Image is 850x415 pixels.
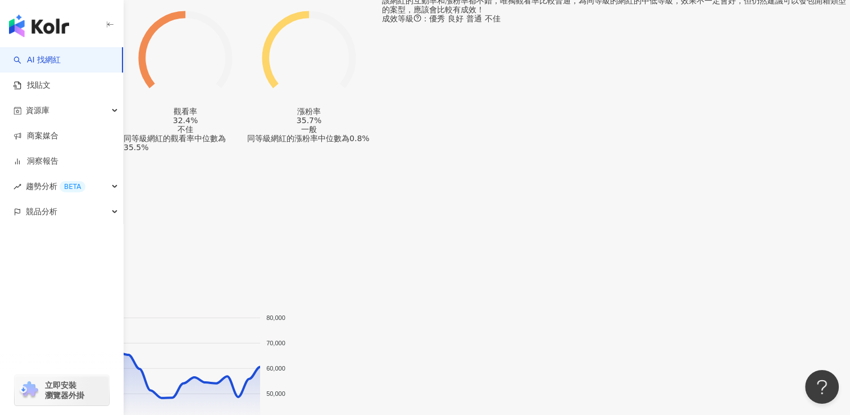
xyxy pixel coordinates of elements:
[13,55,61,66] a: searchAI 找網紅
[45,380,84,400] span: 立即安裝 瀏覽器外掛
[18,381,40,399] img: chrome extension
[9,15,69,37] img: logo
[60,181,85,192] div: BETA
[13,80,51,91] a: 找貼文
[266,340,285,346] tspan: 70,000
[26,98,49,123] span: 資源庫
[382,14,850,23] div: 成效等級 ：
[448,14,463,23] span: 良好
[174,107,197,116] div: 觀看率
[247,134,371,143] div: 同等級網紅的漲粉率中位數為
[124,143,148,152] span: 35.5%
[26,199,57,224] span: 競品分析
[15,375,109,405] a: chrome extension立即安裝 瀏覽器外掛
[301,125,317,134] div: 一般
[805,370,839,404] iframe: Help Scout Beacon - Open
[13,183,21,191] span: rise
[124,134,247,152] div: 同等級網紅的觀看率中位數為
[429,14,445,23] span: 優秀
[173,116,198,125] div: 32.4%
[266,365,285,372] tspan: 60,000
[26,174,85,199] span: 趨勢分析
[266,390,285,397] tspan: 50,000
[297,107,321,116] div: 漲粉率
[13,156,58,167] a: 洞察報告
[266,314,285,321] tspan: 80,000
[13,130,58,142] a: 商案媒合
[485,14,501,23] span: 不佳
[297,116,321,125] div: 35.7%
[466,14,482,23] span: 普通
[349,134,370,143] span: 0.8%
[178,125,193,134] div: 不佳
